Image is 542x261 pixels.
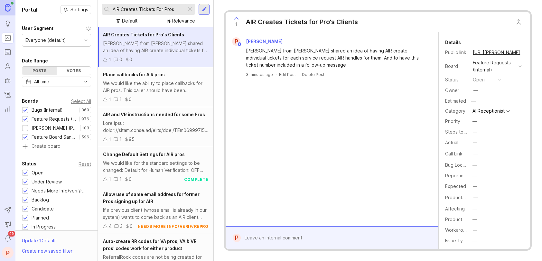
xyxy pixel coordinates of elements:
[8,231,15,237] span: 99
[98,187,213,234] a: Allow use of same email address for former Pros signing up for AIRIf a previous client (whose ema...
[471,182,479,191] button: Expected
[109,136,111,143] div: 1
[232,37,240,46] div: P
[103,80,208,94] div: We would like the ability to place callbacks for AIR pros. This caller should have been scheduled...
[445,76,468,83] div: Status
[469,97,478,105] div: —
[2,61,14,72] a: Users
[32,178,62,185] div: Under Review
[122,17,137,24] div: Default
[119,176,122,183] div: 1
[103,160,208,174] div: We would like for the standard settings to be changed: Default for Human Verification: OFF How di...
[103,120,208,134] div: Lore ipsu: dolor://sitam.conse.ad/elits/doei/TEm069997i5utl8e2405do6733ma8a02en/ Admi Veni quisn ...
[302,72,324,77] div: Delete Post
[472,193,480,202] button: ProductboardID
[472,150,480,158] button: Call Link
[119,136,122,143] div: 1
[184,177,208,182] div: complete
[5,4,11,11] img: Canny Home
[445,151,463,156] label: Call Link
[472,216,477,223] div: —
[109,96,111,103] div: 1
[32,169,43,176] div: Open
[2,18,14,30] a: Ideas
[2,247,14,258] button: P
[445,118,460,124] label: Priority
[445,63,468,70] div: Board
[473,87,478,94] div: —
[445,238,469,243] label: Issue Type
[22,57,48,65] div: Date Range
[445,195,479,200] label: ProductboardID
[473,150,478,157] div: —
[2,75,14,86] a: Autopilot
[57,67,91,75] div: Votes
[103,72,165,77] span: Place callbacks for AIR pros
[276,72,276,77] div: ·
[32,223,56,230] div: In Progress
[473,194,478,201] div: —
[22,247,72,255] div: Create new saved filter
[471,48,522,57] a: [URL][PERSON_NAME]
[129,96,132,103] div: 0
[512,15,525,28] button: Close button
[119,96,122,103] div: 1
[32,116,76,123] div: Feature Requests (Internal)
[233,234,241,242] div: P
[80,79,91,84] svg: toggle icon
[471,128,479,136] button: Steps to Reproduce
[103,152,185,157] span: Change Default Settings for AIR pros
[445,49,468,56] div: Public link
[471,226,479,234] button: Workaround
[109,56,111,63] div: 1
[246,47,425,69] div: [PERSON_NAME] from [PERSON_NAME] shared an idea of having AIR create individual tickets for each ...
[32,134,76,141] div: Feature Board Sandbox [DATE]
[98,67,213,107] a: Place callbacks for AIR prosWe would like the ability to place callbacks for AIR pros. This calle...
[120,223,123,230] div: 3
[445,227,471,233] label: Workaround
[70,6,88,13] span: Settings
[22,24,53,32] div: User Segment
[472,172,477,179] div: —
[22,67,57,75] div: Posts
[472,118,477,125] div: —
[98,107,213,147] a: AIR and VR instructions needed for some ProsLore ipsu: dolor://sitam.conse.ad/elits/doei/TEm06999...
[32,107,63,114] div: Bugs (Internal)
[103,40,208,54] div: [PERSON_NAME] from [PERSON_NAME] shared an idea of having AIR create individual tickets for each ...
[109,176,111,183] div: 1
[129,176,132,183] div: 0
[445,162,473,168] label: Bug Location
[246,17,358,26] div: AIR Creates Tickets for Pro's Clients
[32,205,54,212] div: Candidate
[445,129,489,135] label: Steps to Reproduce
[79,162,91,166] div: Reset
[445,39,461,46] div: Details
[246,39,283,44] span: [PERSON_NAME]
[298,72,299,77] div: ·
[237,42,242,47] img: member badge
[71,99,91,103] div: Select All
[103,32,184,37] span: AIR Creates Tickets for Pro's Clients
[32,196,49,203] div: Backlog
[129,56,132,63] div: 0
[228,37,288,46] a: P[PERSON_NAME]
[172,17,195,24] div: Relevance
[473,183,477,190] div: —
[119,56,122,63] div: 0
[473,139,477,146] div: —
[235,21,238,28] span: 1
[473,128,477,135] div: —
[445,87,468,94] div: Owner
[472,162,477,169] div: —
[473,76,485,83] div: open
[61,5,91,14] a: Settings
[472,237,477,244] div: —
[246,72,273,77] a: 3 minutes ago
[81,107,89,113] p: 360
[472,205,477,212] div: —
[81,135,89,140] p: 596
[22,97,38,105] div: Boards
[2,32,14,44] a: Portal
